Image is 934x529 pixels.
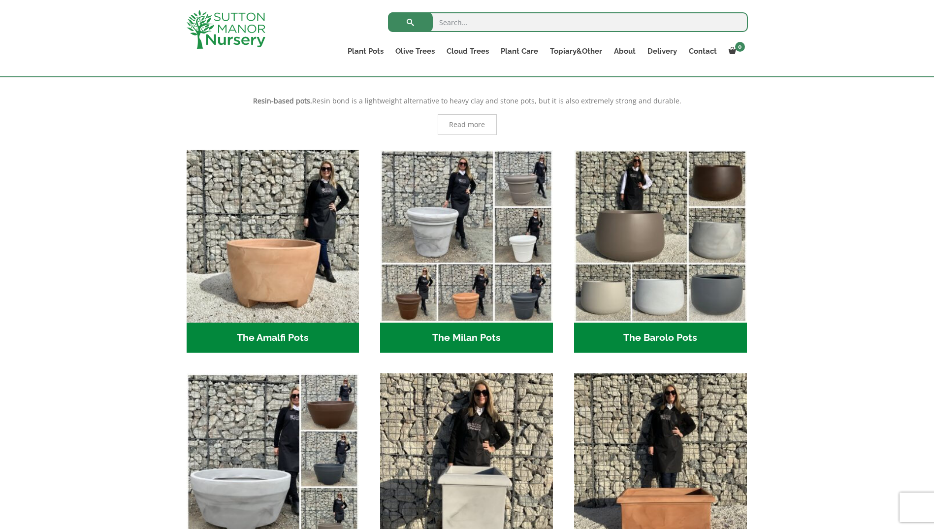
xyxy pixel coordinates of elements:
[495,44,544,58] a: Plant Care
[608,44,642,58] a: About
[253,96,312,105] strong: Resin-based pots.
[441,44,495,58] a: Cloud Trees
[380,323,553,353] h2: The Milan Pots
[574,150,747,353] a: Visit product category The Barolo Pots
[574,150,747,323] img: The Barolo Pots
[187,10,265,49] img: logo
[380,150,553,323] img: The Milan Pots
[389,44,441,58] a: Olive Trees
[187,150,359,353] a: Visit product category The Amalfi Pots
[187,323,359,353] h2: The Amalfi Pots
[449,121,485,128] span: Read more
[388,12,748,32] input: Search...
[723,44,748,58] a: 0
[642,44,683,58] a: Delivery
[735,42,745,52] span: 0
[187,95,748,107] p: Resin bond is a lightweight alternative to heavy clay and stone pots, but it is also extremely st...
[544,44,608,58] a: Topiary&Other
[380,150,553,353] a: Visit product category The Milan Pots
[574,323,747,353] h2: The Barolo Pots
[187,150,359,323] img: The Amalfi Pots
[342,44,389,58] a: Plant Pots
[683,44,723,58] a: Contact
